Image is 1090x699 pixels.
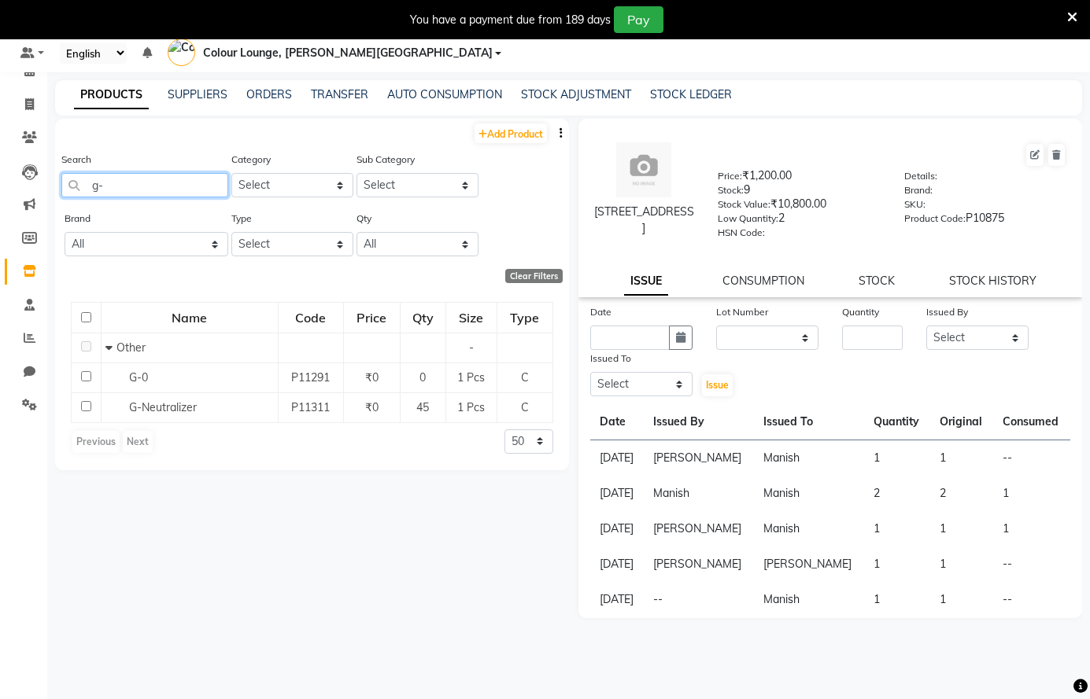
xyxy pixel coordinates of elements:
label: SKU: [904,197,926,212]
a: ORDERS [246,87,292,101]
td: 2 [864,476,930,511]
label: Brand [65,212,91,226]
span: 1 Pcs [457,400,485,414]
a: ISSUE [624,267,668,296]
td: Manish [754,440,864,476]
td: [DATE] [590,440,645,476]
td: [PERSON_NAME] [754,546,864,582]
span: 0 [419,370,426,384]
div: P10875 [904,210,1066,232]
a: STOCK LEDGER [650,87,732,101]
div: ₹10,800.00 [718,196,880,218]
label: Price: [718,169,742,183]
label: Stock: [718,183,744,197]
span: Colour Lounge, [PERSON_NAME][GEOGRAPHIC_DATA] [203,45,493,61]
label: Details: [904,169,937,183]
td: [DATE] [590,582,645,617]
a: CONSUMPTION [722,274,804,288]
th: Issued To [754,404,864,440]
a: PRODUCTS [74,81,149,109]
a: TRANSFER [311,87,368,101]
label: Category [231,153,271,167]
a: SUPPLIERS [168,87,227,101]
td: Manish [644,476,754,511]
td: 2 [930,476,993,511]
label: Lot Number [716,305,768,319]
span: 45 [416,400,429,414]
label: Product Code: [904,212,966,226]
td: [PERSON_NAME] [644,511,754,546]
td: [DATE] [590,476,645,511]
label: Sub Category [357,153,415,167]
td: -- [644,582,754,617]
button: Pay [614,6,663,33]
label: Issued By [926,305,968,319]
label: Search [61,153,91,167]
div: Name [102,304,277,332]
th: Quantity [864,404,930,440]
label: Issued To [590,351,631,366]
td: Manish [754,582,864,617]
td: 1 [864,582,930,617]
div: Clear Filters [505,269,563,283]
label: Low Quantity: [718,212,778,226]
a: AUTO CONSUMPTION [387,87,502,101]
div: You have a payment due from 189 days [410,12,611,28]
span: C [521,370,529,384]
td: 1 [930,546,993,582]
td: 1 [930,582,993,617]
div: Type [498,304,552,332]
td: -- [993,582,1070,617]
span: Issue [706,379,729,391]
label: HSN Code: [718,226,765,240]
td: 1 [993,511,1070,546]
span: G-Neutralizer [129,400,197,414]
div: Code [279,304,342,332]
div: Qty [401,304,445,332]
th: Original [930,404,993,440]
div: 2 [718,210,880,232]
span: - [469,340,474,355]
a: STOCK ADJUSTMENT [521,87,631,101]
td: 1 [864,511,930,546]
td: [DATE] [590,511,645,546]
span: C [521,400,529,414]
td: Manish [754,476,864,511]
div: Price [345,304,399,332]
a: STOCK HISTORY [949,274,1036,288]
th: Consumed [993,404,1070,440]
label: Quantity [842,305,879,319]
td: [DATE] [590,546,645,582]
div: ₹1,200.00 [718,167,880,189]
td: 1 [930,511,993,546]
td: 1 [864,440,930,476]
span: P11291 [291,370,330,384]
input: Search by product name or code [61,173,228,197]
th: Issued By [644,404,754,440]
td: [PERSON_NAME] [644,546,754,582]
td: 1 [930,440,993,476]
span: Other [116,340,146,355]
td: Manish [754,511,864,546]
span: Collapse Row [105,340,116,355]
div: [STREET_ADDRESS] [594,204,695,237]
div: Size [447,304,496,332]
td: 1 [993,476,1070,511]
td: -- [993,546,1070,582]
span: ₹0 [365,400,379,414]
img: avatar [616,142,671,197]
span: G-0 [129,370,148,384]
img: Colour Lounge, Lawrence Road [168,39,195,66]
td: -- [993,440,1070,476]
span: ₹0 [365,370,379,384]
label: Qty [357,212,371,226]
span: P11311 [291,400,330,414]
label: Type [231,212,252,226]
label: Date [590,305,612,319]
label: Brand: [904,183,933,197]
span: 1 Pcs [457,370,485,384]
th: Date [590,404,645,440]
td: [PERSON_NAME] [644,440,754,476]
button: Issue [702,374,733,396]
a: Add Product [475,123,547,143]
